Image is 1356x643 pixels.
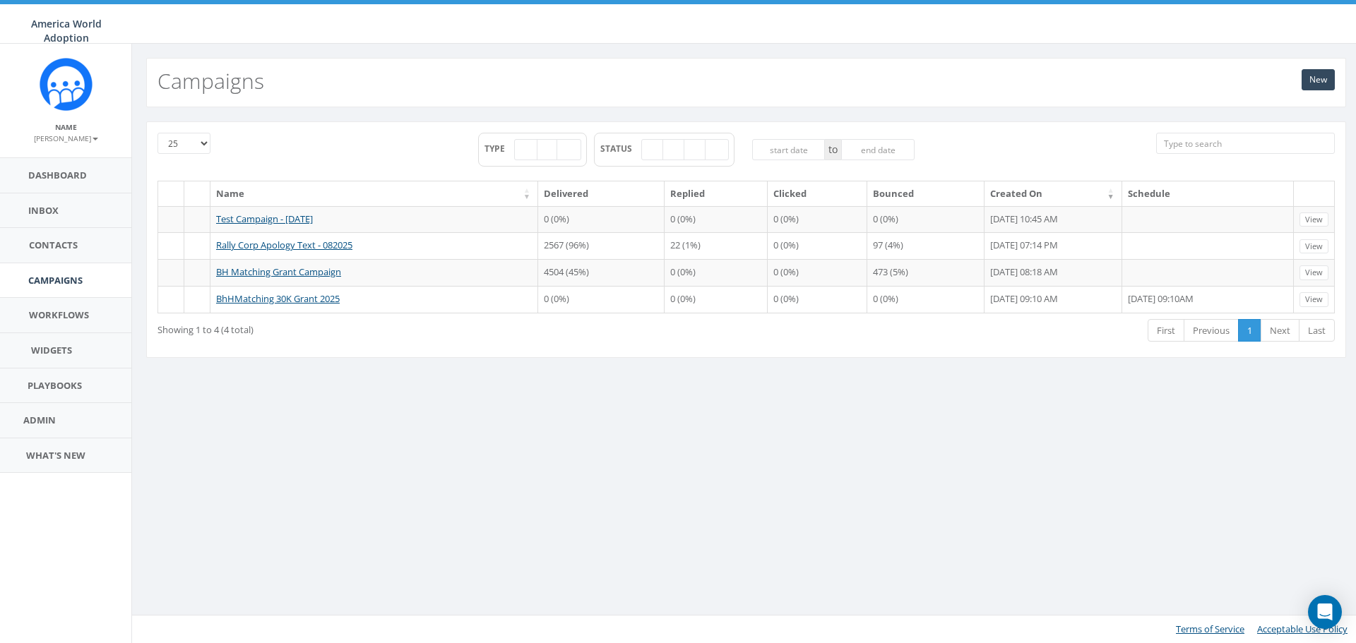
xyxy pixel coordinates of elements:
[1299,292,1328,307] a: View
[867,286,985,313] td: 0 (0%)
[157,318,636,337] div: Showing 1 to 4 (4 total)
[28,169,87,181] span: Dashboard
[216,212,313,225] a: Test Campaign - [DATE]
[40,58,93,111] img: Rally_Corp_Icon.png
[665,259,768,286] td: 0 (0%)
[1156,133,1335,154] input: Type to search
[1176,623,1244,635] a: Terms of Service
[768,181,867,206] th: Clicked
[194,294,201,304] i: Draft
[545,145,550,154] i: Ringless Voice Mail
[166,268,176,277] i: Automated Message
[484,143,515,155] span: TYPE
[1299,265,1328,280] a: View
[538,206,665,233] td: 0 (0%)
[985,286,1122,313] td: [DATE] 09:10 AM
[768,286,867,313] td: 0 (0%)
[1299,239,1328,254] a: View
[985,181,1122,206] th: Created On: activate to sort column ascending
[522,145,530,154] i: Text SMS
[216,239,352,251] a: Rally Corp Apology Text - 082025
[1148,319,1184,342] a: First
[28,379,82,392] span: Playbooks
[1299,212,1328,227] a: View
[194,268,201,277] i: Unpublished
[28,274,83,287] span: Campaigns
[665,206,768,233] td: 0 (0%)
[705,139,729,160] label: Archived
[538,232,665,259] td: 2567 (96%)
[691,145,698,154] i: Unpublished
[29,239,78,251] span: Contacts
[194,215,201,224] i: Draft
[34,131,98,144] a: [PERSON_NAME]
[1238,319,1261,342] a: 1
[768,259,867,286] td: 0 (0%)
[514,139,538,160] label: Text SMS
[985,259,1122,286] td: [DATE] 08:18 AM
[649,145,656,154] i: Draft
[670,145,677,154] i: Published
[194,241,201,250] i: Published
[167,215,176,224] i: Text SMS
[1257,623,1348,635] a: Acceptable Use Policy
[564,145,573,154] i: Automated Message
[28,204,59,217] span: Inbox
[641,139,664,160] label: Draft
[538,286,665,313] td: 0 (0%)
[1299,319,1335,342] a: Last
[985,232,1122,259] td: [DATE] 07:14 PM
[166,294,176,304] i: Automated Message
[29,308,89,321] span: Workflows
[665,232,768,259] td: 22 (1%)
[768,206,867,233] td: 0 (0%)
[55,122,77,132] small: Name
[600,143,642,155] span: STATUS
[538,259,665,286] td: 4504 (45%)
[1122,181,1294,206] th: Schedule
[157,69,264,92] h2: Campaigns
[985,206,1122,233] td: [DATE] 10:45 AM
[1122,286,1294,313] td: [DATE] 09:10AM
[34,133,98,143] small: [PERSON_NAME]
[31,17,102,44] span: America World Adoption
[665,286,768,313] td: 0 (0%)
[557,139,581,160] label: Automated Message
[31,344,72,356] span: Widgets
[825,139,841,160] span: to
[841,139,915,160] input: end date
[867,232,985,259] td: 97 (4%)
[1184,319,1239,342] a: Previous
[167,241,176,250] i: Text SMS
[867,181,985,206] th: Bounced
[867,206,985,233] td: 0 (0%)
[665,181,768,206] th: Replied
[752,139,826,160] input: start date
[1308,595,1342,629] div: Open Intercom Messenger
[538,181,665,206] th: Delivered
[867,259,985,286] td: 473 (5%)
[216,265,341,278] a: BH Matching Grant Campaign
[684,139,706,160] label: Unpublished
[768,232,867,259] td: 0 (0%)
[216,292,340,305] a: BhHMatching 30K Grant 2025
[662,139,685,160] label: Published
[210,181,538,206] th: Name: activate to sort column ascending
[537,139,558,160] label: Ringless Voice Mail
[1261,319,1299,342] a: Next
[26,449,85,462] span: What's New
[23,414,56,426] span: Admin
[1302,69,1335,90] a: New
